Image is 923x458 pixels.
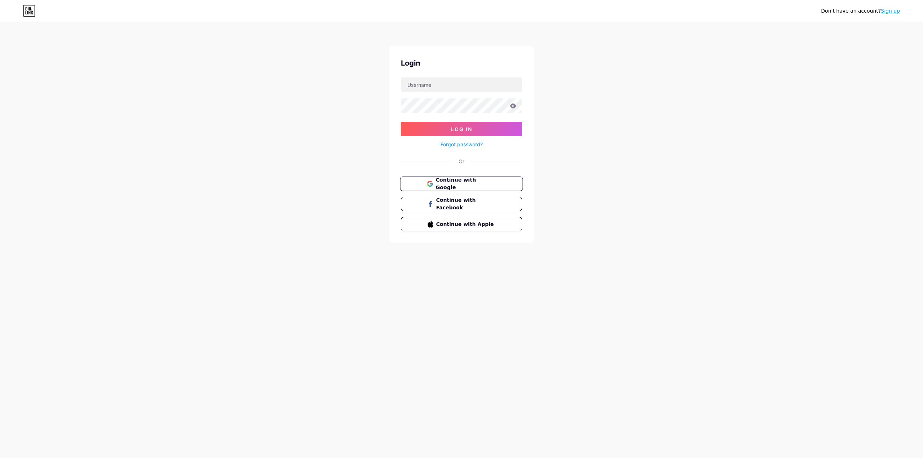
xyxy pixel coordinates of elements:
span: Continue with Google [436,176,496,192]
a: Forgot password? [441,141,483,148]
a: Continue with Google [401,177,522,191]
span: Continue with Apple [436,221,496,228]
div: Login [401,58,522,68]
a: Sign up [881,8,900,14]
input: Username [401,77,522,92]
div: Or [459,157,464,165]
button: Continue with Apple [401,217,522,231]
button: Log In [401,122,522,136]
button: Continue with Google [400,177,523,191]
span: Continue with Facebook [436,196,496,212]
button: Continue with Facebook [401,197,522,211]
span: Log In [451,126,472,132]
div: Don't have an account? [821,7,900,15]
